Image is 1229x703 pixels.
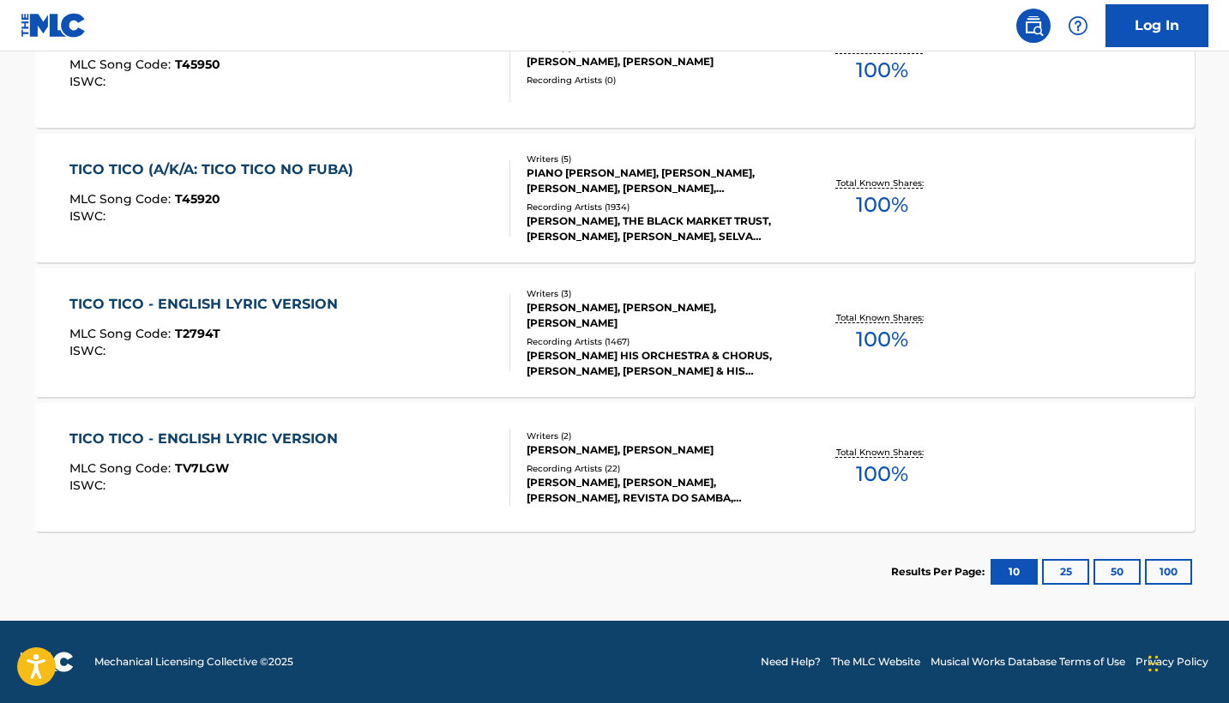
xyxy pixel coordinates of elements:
div: [PERSON_NAME], THE BLACK MARKET TRUST, [PERSON_NAME], [PERSON_NAME], SELVA NEGRA [527,213,786,244]
div: Recording Artists ( 1934 ) [527,201,786,213]
span: T45950 [175,57,220,72]
div: [PERSON_NAME], [PERSON_NAME], [PERSON_NAME] [527,300,786,331]
div: [PERSON_NAME], [PERSON_NAME], [PERSON_NAME], REVISTA DO SAMBA, [PERSON_NAME] [527,475,786,506]
div: Help [1061,9,1095,43]
button: 25 [1042,559,1089,585]
div: Recording Artists ( 0 ) [527,74,786,87]
img: MLC Logo [21,13,87,38]
p: Total Known Shares: [836,311,928,324]
span: MLC Song Code : [69,57,175,72]
span: T2794T [175,326,220,341]
img: search [1023,15,1044,36]
div: TICO TICO (A/K/A: TICO TICO NO FUBA) [69,159,362,180]
span: T45920 [175,191,220,207]
a: TICO TICO - ENGLISH LYRIC VERSIONMLC Song Code:TV7LGWISWC:Writers (2)[PERSON_NAME], [PERSON_NAME]... [35,403,1195,532]
img: help [1068,15,1088,36]
span: TV7LGW [175,460,229,476]
button: 10 [991,559,1038,585]
p: Total Known Shares: [836,446,928,459]
span: ISWC : [69,208,110,224]
span: MLC Song Code : [69,460,175,476]
a: Need Help? [761,654,821,670]
span: ISWC : [69,478,110,493]
div: TICO TICO - ENGLISH LYRIC VERSION [69,429,346,449]
img: logo [21,652,74,672]
div: [PERSON_NAME] HIS ORCHESTRA & CHORUS, [PERSON_NAME], [PERSON_NAME] & HIS ORCHESTRA & CHORUS, [PER... [527,348,786,379]
p: Total Known Shares: [836,177,928,189]
a: TICO TICO (A/K/A: TICO TICO NO FUBA)MLC Song Code:T45920ISWC:Writers (5)PIANO [PERSON_NAME], [PER... [35,134,1195,262]
a: Privacy Policy [1136,654,1208,670]
div: [PERSON_NAME], [PERSON_NAME] [527,442,786,458]
p: Results Per Page: [891,564,989,580]
div: Writers ( 5 ) [527,153,786,165]
div: Recording Artists ( 1467 ) [527,335,786,348]
button: 100 [1145,559,1192,585]
span: Mechanical Licensing Collective © 2025 [94,654,293,670]
span: 100 % [856,324,908,355]
div: Drag [1148,638,1159,689]
a: Log In [1105,4,1208,47]
span: ISWC : [69,343,110,358]
a: Public Search [1016,9,1051,43]
div: TICO TICO - ENGLISH LYRIC VERSION [69,294,346,315]
div: PIANO [PERSON_NAME], [PERSON_NAME], [PERSON_NAME], [PERSON_NAME], [PERSON_NAME] [527,165,786,196]
div: Recording Artists ( 22 ) [527,462,786,475]
span: ISWC : [69,74,110,89]
span: 100 % [856,189,908,220]
div: [PERSON_NAME], [PERSON_NAME] [527,54,786,69]
a: TICO TICO - ENGLISH LYRIC VERSIONMLC Song Code:T2794TISWC:Writers (3)[PERSON_NAME], [PERSON_NAME]... [35,268,1195,397]
span: 100 % [856,55,908,86]
div: Writers ( 3 ) [527,287,786,300]
a: Musical Works Database Terms of Use [931,654,1125,670]
span: MLC Song Code : [69,326,175,341]
a: The MLC Website [831,654,920,670]
span: 100 % [856,459,908,490]
div: Writers ( 2 ) [527,430,786,442]
button: 50 [1093,559,1141,585]
iframe: Chat Widget [1143,621,1229,703]
span: MLC Song Code : [69,191,175,207]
